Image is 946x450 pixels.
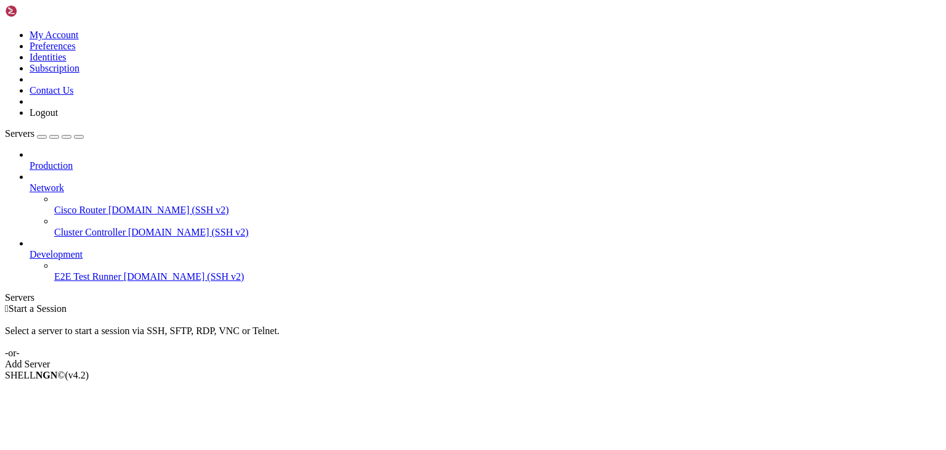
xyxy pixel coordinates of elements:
[128,227,249,237] span: [DOMAIN_NAME] (SSH v2)
[30,85,74,96] a: Contact Us
[5,314,941,359] div: Select a server to start a session via SSH, SFTP, RDP, VNC or Telnet. -or-
[54,271,121,282] span: E2E Test Runner
[30,249,941,260] a: Development
[30,63,79,73] a: Subscription
[54,271,941,282] a: E2E Test Runner [DOMAIN_NAME] (SSH v2)
[54,260,941,282] li: E2E Test Runner [DOMAIN_NAME] (SSH v2)
[30,182,941,194] a: Network
[5,128,84,139] a: Servers
[30,160,73,171] span: Production
[54,216,941,238] li: Cluster Controller [DOMAIN_NAME] (SSH v2)
[54,205,106,215] span: Cisco Router
[9,303,67,314] span: Start a Session
[5,370,89,380] span: SHELL ©
[5,292,941,303] div: Servers
[30,107,58,118] a: Logout
[124,271,245,282] span: [DOMAIN_NAME] (SSH v2)
[54,205,941,216] a: Cisco Router [DOMAIN_NAME] (SSH v2)
[65,370,89,380] span: 4.2.0
[30,30,79,40] a: My Account
[54,227,126,237] span: Cluster Controller
[30,171,941,238] li: Network
[5,303,9,314] span: 
[5,5,76,17] img: Shellngn
[54,227,941,238] a: Cluster Controller [DOMAIN_NAME] (SSH v2)
[30,52,67,62] a: Identities
[30,41,76,51] a: Preferences
[5,128,34,139] span: Servers
[108,205,229,215] span: [DOMAIN_NAME] (SSH v2)
[30,160,941,171] a: Production
[30,182,64,193] span: Network
[5,359,941,370] div: Add Server
[30,249,83,260] span: Development
[54,194,941,216] li: Cisco Router [DOMAIN_NAME] (SSH v2)
[36,370,58,380] b: NGN
[30,149,941,171] li: Production
[30,238,941,282] li: Development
